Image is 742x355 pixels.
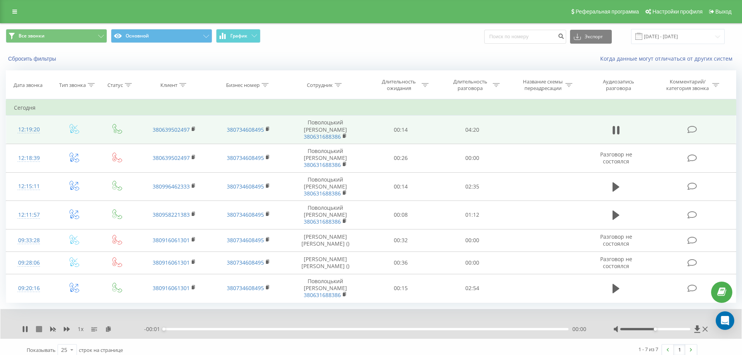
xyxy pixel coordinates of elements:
td: Поволоцький [PERSON_NAME] [285,172,365,201]
a: 380734608495 [227,154,264,161]
div: 12:15:11 [14,179,44,194]
div: Длительность разговора [449,78,491,92]
span: Настройки профиля [652,8,703,15]
a: 380639502497 [153,154,190,161]
span: Разговор не состоялся [600,151,632,165]
a: 380916061301 [153,236,190,244]
a: 380996462333 [153,183,190,190]
div: Сотрудник [307,82,333,88]
td: [PERSON_NAME] [PERSON_NAME] () [285,229,365,251]
span: 00:00 [572,325,586,333]
a: 380958221383 [153,211,190,218]
td: 00:32 [365,229,436,251]
td: 00:00 [436,229,507,251]
td: 00:14 [365,116,436,144]
a: 380631688386 [304,218,341,225]
td: [PERSON_NAME] [PERSON_NAME] () [285,251,365,274]
td: 00:36 [365,251,436,274]
div: 1 - 7 из 7 [638,345,658,353]
a: Когда данные могут отличаться от других систем [600,55,736,62]
div: 09:33:28 [14,233,44,248]
button: Основной [111,29,212,43]
div: Длительность ожидания [378,78,420,92]
div: Статус [107,82,123,88]
a: 380734608495 [227,211,264,218]
td: 00:26 [365,144,436,172]
td: Поволоцький [PERSON_NAME] [285,274,365,303]
span: Показывать [27,347,56,353]
a: 380734608495 [227,259,264,266]
td: 00:08 [365,201,436,229]
div: Клиент [160,82,177,88]
a: 380639502497 [153,126,190,133]
td: 00:00 [436,144,507,172]
td: 04:20 [436,116,507,144]
a: 380631688386 [304,161,341,168]
div: Open Intercom Messenger [716,311,734,330]
td: Поволоцький [PERSON_NAME] [285,144,365,172]
div: Accessibility label [162,328,165,331]
span: Реферальная программа [575,8,639,15]
a: 380734608495 [227,126,264,133]
div: 12:11:57 [14,207,44,223]
span: Все звонки [19,33,44,39]
button: Экспорт [570,30,612,44]
a: 380631688386 [304,190,341,197]
a: 380734608495 [227,183,264,190]
span: График [230,33,247,39]
td: 00:14 [365,172,436,201]
div: Аудиозапись разговора [594,78,644,92]
div: Комментарий/категория звонка [665,78,710,92]
td: 00:00 [436,251,507,274]
a: 380734608495 [227,284,264,292]
div: Дата звонка [14,82,43,88]
div: Бизнес номер [226,82,260,88]
button: График [216,29,260,43]
a: 380631688386 [304,133,341,140]
a: 380916061301 [153,284,190,292]
td: Поволоцький [PERSON_NAME] [285,201,365,229]
a: 380734608495 [227,236,264,244]
span: Выход [715,8,732,15]
span: 1 x [78,325,83,333]
span: Разговор не состоялся [600,255,632,270]
button: Сбросить фильтры [6,55,60,62]
td: 00:15 [365,274,436,303]
td: 01:12 [436,201,507,229]
div: 09:28:06 [14,255,44,270]
div: 12:19:20 [14,122,44,137]
div: 12:18:39 [14,151,44,166]
td: 02:35 [436,172,507,201]
td: Поволоцький [PERSON_NAME] [285,116,365,144]
td: 02:54 [436,274,507,303]
td: Сегодня [6,100,736,116]
input: Поиск по номеру [484,30,566,44]
button: Все звонки [6,29,107,43]
a: 380631688386 [304,291,341,299]
div: Название схемы переадресации [522,78,563,92]
a: 380916061301 [153,259,190,266]
div: 25 [61,346,67,354]
span: строк на странице [79,347,123,353]
div: Тип звонка [59,82,86,88]
div: 09:20:16 [14,281,44,296]
div: Accessibility label [654,328,657,331]
span: - 00:01 [144,325,164,333]
span: Разговор не состоялся [600,233,632,247]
